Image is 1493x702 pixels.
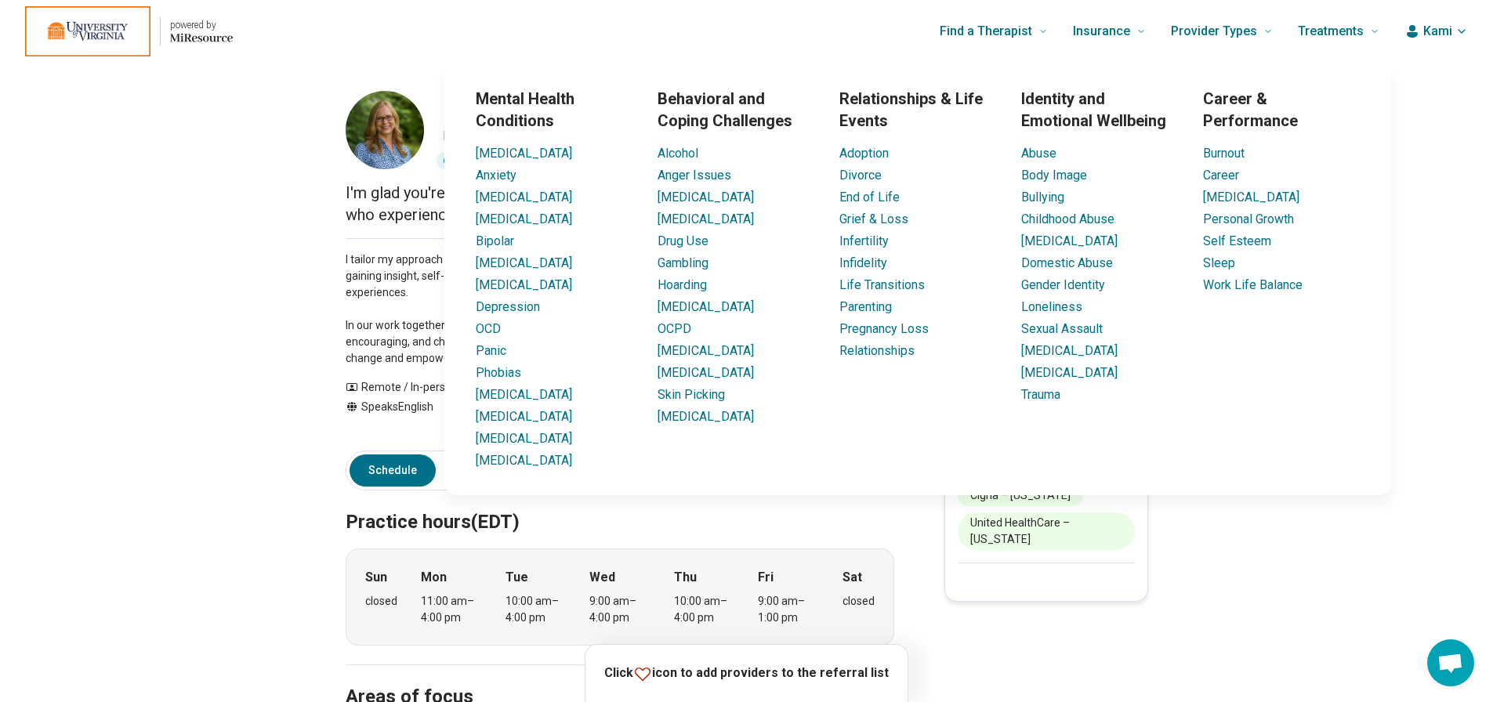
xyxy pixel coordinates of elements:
[476,453,572,468] a: [MEDICAL_DATA]
[958,512,1135,550] li: United HealthCare – [US_STATE]
[674,568,697,587] strong: Thu
[839,343,915,358] a: Relationships
[476,409,572,424] a: [MEDICAL_DATA]
[1021,277,1105,292] a: Gender Identity
[365,568,387,587] strong: Sun
[1203,146,1245,161] a: Burnout
[1203,190,1299,204] a: [MEDICAL_DATA]
[1423,22,1452,41] span: Kami
[1203,233,1271,248] a: Self Esteem
[1021,233,1118,248] a: [MEDICAL_DATA]
[839,277,925,292] a: Life Transitions
[170,19,233,31] p: powered by
[346,251,894,367] p: I tailor my approach to each individual, utilizing interventions and modalities in creative ways ...
[658,321,691,336] a: OCPD
[506,568,528,587] strong: Tue
[839,88,996,132] h3: Relationships & Life Events
[1021,212,1114,226] a: Childhood Abuse
[658,409,754,424] a: [MEDICAL_DATA]
[476,387,572,402] a: [MEDICAL_DATA]
[1021,343,1118,358] a: [MEDICAL_DATA]
[658,146,698,161] a: Alcohol
[658,190,754,204] a: [MEDICAL_DATA]
[476,168,516,183] a: Anxiety
[1021,255,1113,270] a: Domestic Abuse
[839,190,900,204] a: End of Life
[1021,365,1118,380] a: [MEDICAL_DATA]
[476,255,572,270] a: [MEDICAL_DATA]
[476,365,521,380] a: Phobias
[1021,387,1060,402] a: Trauma
[658,299,754,314] a: [MEDICAL_DATA]
[839,255,887,270] a: Infidelity
[476,233,514,248] a: Bipolar
[346,399,524,432] div: Speaks English
[658,233,708,248] a: Drug Use
[839,233,889,248] a: Infertility
[839,299,892,314] a: Parenting
[476,88,632,132] h3: Mental Health Conditions
[658,168,731,183] a: Anger Issues
[476,321,501,336] a: OCD
[421,568,447,587] strong: Mon
[350,63,1485,495] div: Find a Therapist
[346,472,894,536] h2: Practice hours (EDT)
[476,299,540,314] a: Depression
[940,20,1032,42] span: Find a Therapist
[1427,639,1474,686] div: Open chat
[1203,168,1239,183] a: Career
[1203,88,1360,132] h3: Career & Performance
[476,277,572,292] a: [MEDICAL_DATA]
[658,387,725,402] a: Skin Picking
[1203,255,1235,270] a: Sleep
[350,454,436,487] a: Schedule
[674,593,734,626] div: 10:00 am – 4:00 pm
[958,485,1083,506] li: Cigna – [US_STATE]
[1021,146,1056,161] a: Abuse
[365,593,397,610] div: closed
[476,190,572,204] a: [MEDICAL_DATA]
[476,146,572,161] a: [MEDICAL_DATA]
[839,321,929,336] a: Pregnancy Loss
[346,91,424,169] img: Sandra Monohan, Licensed Professional Counselor (LPC)
[589,568,615,587] strong: Wed
[1203,277,1303,292] a: Work Life Balance
[758,568,774,587] strong: Fri
[658,212,754,226] a: [MEDICAL_DATA]
[658,277,707,292] a: Hoarding
[658,255,708,270] a: Gambling
[839,212,908,226] a: Grief & Loss
[476,212,572,226] a: [MEDICAL_DATA]
[1404,22,1468,41] button: Kami
[839,146,889,161] a: Adoption
[476,343,506,358] a: Panic
[843,593,875,610] div: closed
[1021,168,1087,183] a: Body Image
[421,593,481,626] div: 11:00 am – 4:00 pm
[1298,20,1364,42] span: Treatments
[346,548,894,646] div: When does the program meet?
[506,593,566,626] div: 10:00 am – 4:00 pm
[1203,212,1294,226] a: Personal Growth
[589,593,650,626] div: 9:00 am – 4:00 pm
[1073,20,1130,42] span: Insurance
[1021,299,1082,314] a: Loneliness
[658,343,754,358] a: [MEDICAL_DATA]
[843,568,862,587] strong: Sat
[758,593,818,626] div: 9:00 am – 1:00 pm
[658,365,754,380] a: [MEDICAL_DATA]
[839,168,882,183] a: Divorce
[346,379,524,396] div: Remote / In-person
[1021,321,1103,336] a: Sexual Assault
[1021,190,1064,204] a: Bullying
[1171,20,1257,42] span: Provider Types
[1021,88,1178,132] h3: Identity and Emotional Wellbeing
[25,6,233,56] a: Home page
[476,431,572,446] a: [MEDICAL_DATA]
[346,182,894,226] p: I'm glad you're here. It takes courage to seek help. I specialize in treating adults who experien...
[604,664,889,683] p: Click icon to add providers to the referral list
[658,88,814,132] h3: Behavioral and Coping Challenges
